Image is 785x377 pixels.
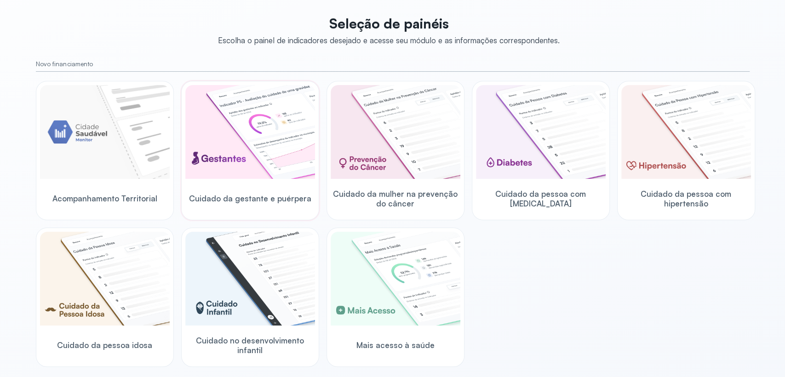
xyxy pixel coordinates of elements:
[331,232,460,326] img: healthcare-greater-access.png
[621,85,751,179] img: hypertension.png
[40,85,170,179] img: placeholder-module-ilustration.png
[52,194,157,203] span: Acompanhamento Territorial
[218,35,560,45] div: Escolha o painel de indicadores desejado e acesse seu módulo e as informações correspondentes.
[218,15,560,32] p: Seleção de painéis
[356,340,435,350] span: Mais acesso à saúde
[476,85,606,179] img: diabetics.png
[621,189,751,209] span: Cuidado da pessoa com hipertensão
[189,194,311,203] span: Cuidado da gestante e puérpera
[40,232,170,326] img: elderly.png
[185,232,315,326] img: child-development.png
[331,85,460,179] img: woman-cancer-prevention-care.png
[185,85,315,179] img: pregnants.png
[331,189,460,209] span: Cuidado da mulher na prevenção do câncer
[57,340,152,350] span: Cuidado da pessoa idosa
[36,60,750,68] small: Novo financiamento
[476,189,606,209] span: Cuidado da pessoa com [MEDICAL_DATA]
[185,336,315,355] span: Cuidado no desenvolvimento infantil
